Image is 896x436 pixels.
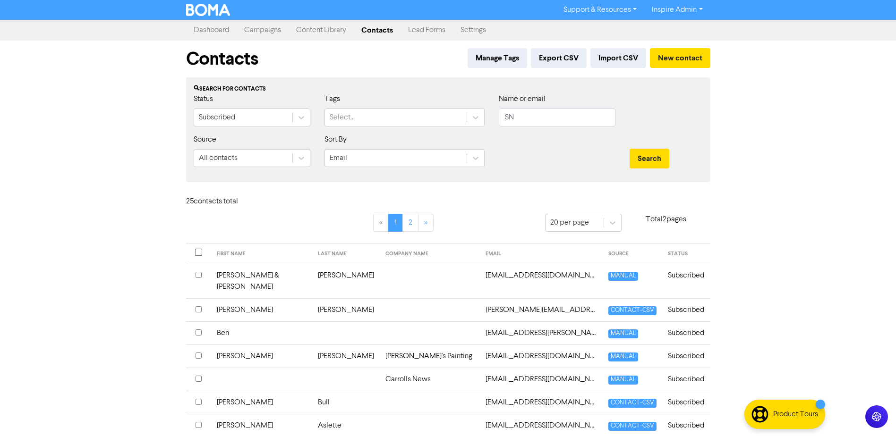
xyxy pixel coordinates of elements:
[662,391,710,414] td: Subscribed
[608,376,638,385] span: MANUAL
[662,298,710,321] td: Subscribed
[289,21,354,40] a: Content Library
[556,2,644,17] a: Support & Resources
[186,4,230,16] img: BOMA Logo
[650,48,710,68] button: New contact
[630,149,669,168] button: Search
[199,112,235,123] div: Subscribed
[194,134,216,145] label: Source
[312,298,380,321] td: [PERSON_NAME]
[608,422,657,431] span: CONTACT-CSV
[662,321,710,344] td: Subscribed
[401,21,453,40] a: Lead Forms
[480,298,603,321] td: annette.ward@optusnet.com.au
[550,217,589,228] div: 20 per page
[380,243,480,264] th: COMPANY NAME
[186,48,258,70] h1: Contacts
[480,344,603,368] td: berck1@optusnet.com.au
[330,112,355,123] div: Select...
[480,391,603,414] td: chrisbull77@msn.com
[380,344,480,368] td: [PERSON_NAME]'s Painting
[644,2,710,17] a: Inspire Admin
[194,93,213,105] label: Status
[531,48,587,68] button: Export CSV
[662,368,710,391] td: Subscribed
[849,391,896,436] iframe: Chat Widget
[211,321,313,344] td: Ben
[330,152,347,164] div: Email
[186,21,237,40] a: Dashboard
[388,214,403,232] a: Page 1 is your current page
[312,243,380,264] th: LAST NAME
[211,298,313,321] td: [PERSON_NAME]
[211,243,313,264] th: FIRST NAME
[324,134,347,145] label: Sort By
[199,152,238,164] div: All contacts
[186,197,262,206] h6: 25 contact s total
[194,85,703,93] div: Search for contacts
[354,21,401,40] a: Contacts
[622,214,710,225] p: Total 2 pages
[418,214,434,232] a: »
[608,329,638,338] span: MANUAL
[608,272,638,281] span: MANUAL
[608,399,657,408] span: CONTACT-CSV
[312,344,380,368] td: [PERSON_NAME]
[608,306,657,315] span: CONTACT-CSV
[603,243,662,264] th: SOURCE
[662,344,710,368] td: Subscribed
[608,352,638,361] span: MANUAL
[662,264,710,298] td: Subscribed
[211,391,313,414] td: [PERSON_NAME]
[312,264,380,298] td: [PERSON_NAME]
[480,321,603,344] td: ben.chisnell@hotmail.com
[468,48,527,68] button: Manage Tags
[662,243,710,264] th: STATUS
[402,214,418,232] a: Page 2
[312,391,380,414] td: Bull
[480,368,603,391] td: carrolls@carrollsnews.com.au
[499,93,546,105] label: Name or email
[237,21,289,40] a: Campaigns
[480,264,603,298] td: alexanderpj@optusnet.com.au
[480,243,603,264] th: EMAIL
[380,368,480,391] td: Carrolls News
[211,344,313,368] td: [PERSON_NAME]
[453,21,494,40] a: Settings
[590,48,646,68] button: Import CSV
[211,264,313,298] td: [PERSON_NAME] & [PERSON_NAME]
[324,93,340,105] label: Tags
